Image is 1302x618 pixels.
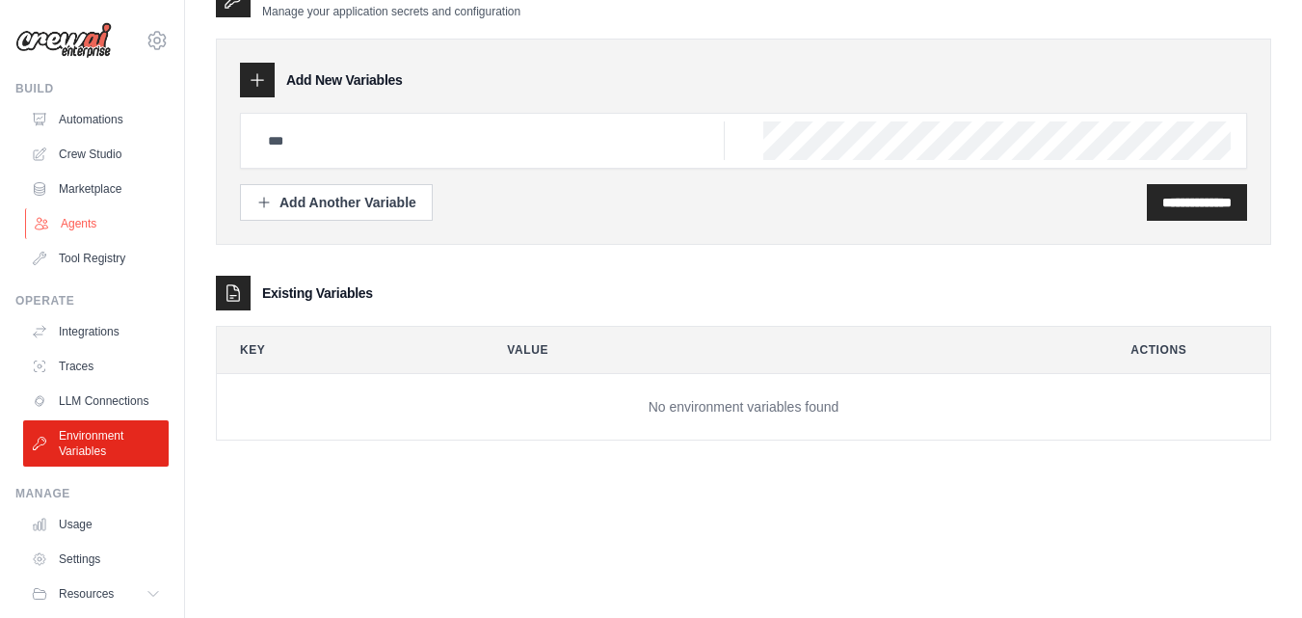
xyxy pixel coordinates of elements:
a: Tool Registry [23,243,169,274]
a: Marketplace [23,174,169,204]
div: Add Another Variable [256,193,416,212]
a: Agents [25,208,171,239]
a: Automations [23,104,169,135]
td: No environment variables found [217,374,1270,441]
span: Resources [59,586,114,602]
div: Build [15,81,169,96]
img: Logo [15,22,112,59]
p: Manage your application secrets and configuration [262,4,520,19]
a: Traces [23,351,169,382]
th: Key [217,327,468,373]
th: Value [484,327,1092,373]
a: Usage [23,509,169,540]
h3: Add New Variables [286,70,403,90]
a: Environment Variables [23,420,169,467]
a: Integrations [23,316,169,347]
div: Operate [15,293,169,309]
th: Actions [1107,327,1270,373]
button: Resources [23,578,169,609]
button: Add Another Variable [240,184,433,221]
h3: Existing Variables [262,283,373,303]
div: Manage [15,486,169,501]
a: LLM Connections [23,386,169,416]
a: Settings [23,544,169,575]
a: Crew Studio [23,139,169,170]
